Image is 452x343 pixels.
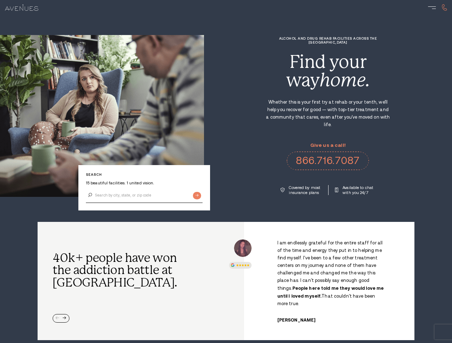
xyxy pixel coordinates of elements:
div: Next slide [63,317,66,320]
input: Submit [193,192,201,199]
i: home. [320,70,370,90]
p: Covered by most insurance plans [289,185,321,195]
div: Find your way [265,53,390,89]
p: Give us a call! [287,143,369,148]
p: 15 beautiful facilities. 1 united vision. [86,180,203,185]
a: Covered by most insurance plans [281,185,321,195]
cite: [PERSON_NAME] [277,318,316,323]
p: I am endlessly grateful for the entire staff for all of the time and energy they put in to helpin... [277,239,387,308]
strong: People here told me they would love me until I loved myself. [277,285,384,299]
p: Search [86,173,203,177]
p: Available to chat with you 24/7 [342,185,375,195]
p: Whether this is your first try at rehab or your tenth, we'll help you recover for good — with top... [265,99,390,129]
h1: Alcohol and Drug Rehab Facilities across the [GEOGRAPHIC_DATA] [265,36,390,44]
a: 866.716.7087 [287,151,369,170]
div: / [254,239,404,323]
h2: 40k+ people have won the addiction battle at [GEOGRAPHIC_DATA]. [53,252,182,289]
input: Search by city, state, or zip code [86,188,203,203]
a: Available to chat with you 24/7 [335,185,375,195]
